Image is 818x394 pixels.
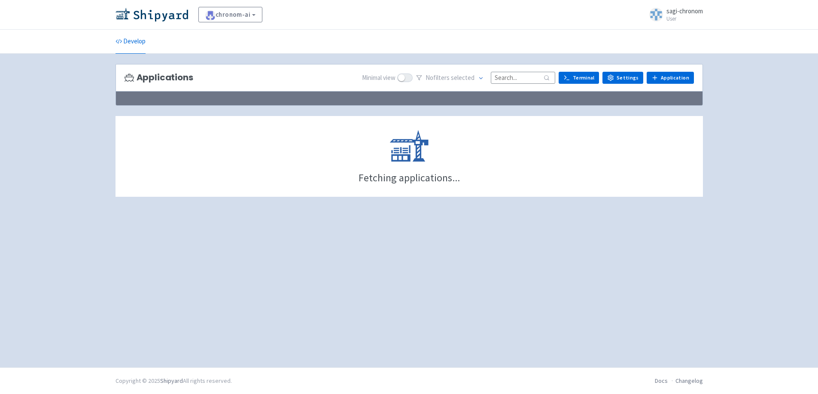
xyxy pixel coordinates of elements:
[359,173,460,183] div: Fetching applications...
[666,7,703,15] span: sagi-chronom
[160,377,183,385] a: Shipyard
[451,73,474,82] span: selected
[602,72,643,84] a: Settings
[644,8,703,21] a: sagi-chronom User
[116,8,188,21] img: Shipyard logo
[491,72,555,83] input: Search...
[116,30,146,54] a: Develop
[426,73,474,83] span: No filter s
[655,377,668,385] a: Docs
[559,72,599,84] a: Terminal
[362,73,395,83] span: Minimal view
[666,16,703,21] small: User
[116,376,232,385] div: Copyright © 2025 All rights reserved.
[198,7,263,22] a: chronom-ai
[125,73,193,82] h3: Applications
[647,72,693,84] a: Application
[675,377,703,385] a: Changelog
